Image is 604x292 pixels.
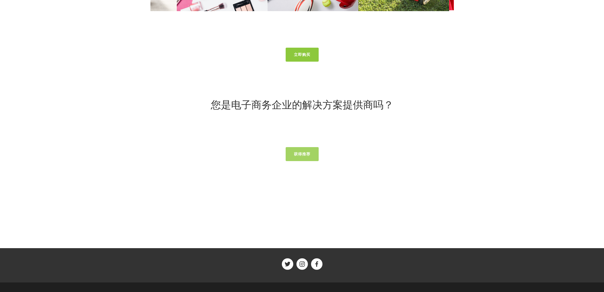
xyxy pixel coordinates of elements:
[286,48,319,62] a: 立即购买
[294,52,310,57] font: 立即购买
[296,258,308,270] a: 货架趋势
[282,258,293,270] a: 货架趋势
[294,151,310,157] font: 获得推荐
[211,98,394,111] font: 您是电子商务企业的解决方案提供商吗？
[286,147,319,161] a: 获得推荐
[311,258,322,270] a: 货架趋势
